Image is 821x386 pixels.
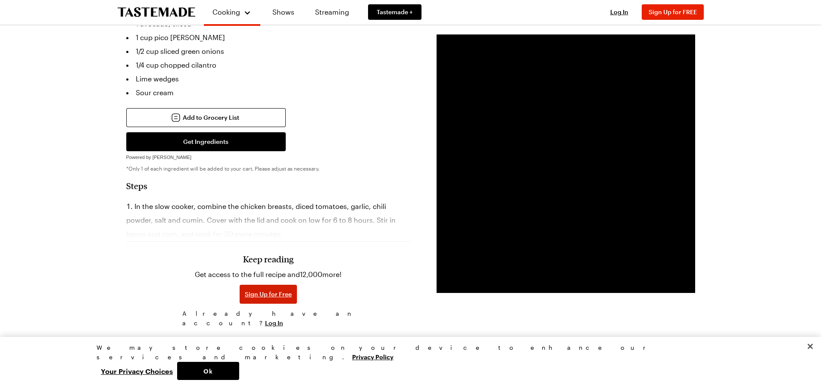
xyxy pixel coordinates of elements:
[126,72,411,86] li: Lime wedges
[642,4,704,20] button: Sign Up for FREE
[245,290,292,299] span: Sign Up for Free
[97,362,177,380] button: Your Privacy Choices
[126,181,411,191] h2: Steps
[118,7,195,17] a: To Tastemade Home Page
[126,108,286,127] button: Add to Grocery List
[126,44,411,58] li: 1/2 cup sliced green onions
[182,309,355,328] span: Already have an account?
[126,31,411,44] li: 1 cup pico [PERSON_NAME]
[212,3,252,21] button: Cooking
[602,8,637,16] button: Log In
[126,132,286,151] button: Get Ingredients
[801,337,820,356] button: Close
[126,152,192,160] a: Powered by [PERSON_NAME]
[377,8,413,16] span: Tastemade +
[97,343,717,380] div: Privacy
[212,8,240,16] span: Cooking
[126,58,411,72] li: 1/4 cup chopped cilantro
[368,4,421,20] a: Tastemade +
[240,285,297,304] button: Sign Up for Free
[126,155,192,160] span: Powered by [PERSON_NAME]
[177,362,239,380] button: Ok
[352,352,393,361] a: More information about your privacy, opens in a new tab
[126,165,411,172] p: *Only 1 of each ingredient will be added to your cart. Please adjust as necessary.
[183,113,239,122] span: Add to Grocery List
[243,254,293,264] h3: Keep reading
[437,34,695,293] video-js: Video Player
[126,86,411,100] li: Sour cream
[265,319,283,327] button: Log In
[610,8,628,16] span: Log In
[126,199,411,241] li: In the slow cooker, combine the chicken breasts, diced tomatoes, garlic, chili powder, salt and c...
[649,8,697,16] span: Sign Up for FREE
[97,343,717,362] div: We may store cookies on your device to enhance our services and marketing.
[195,269,342,280] p: Get access to the full recipe and 12,000 more!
